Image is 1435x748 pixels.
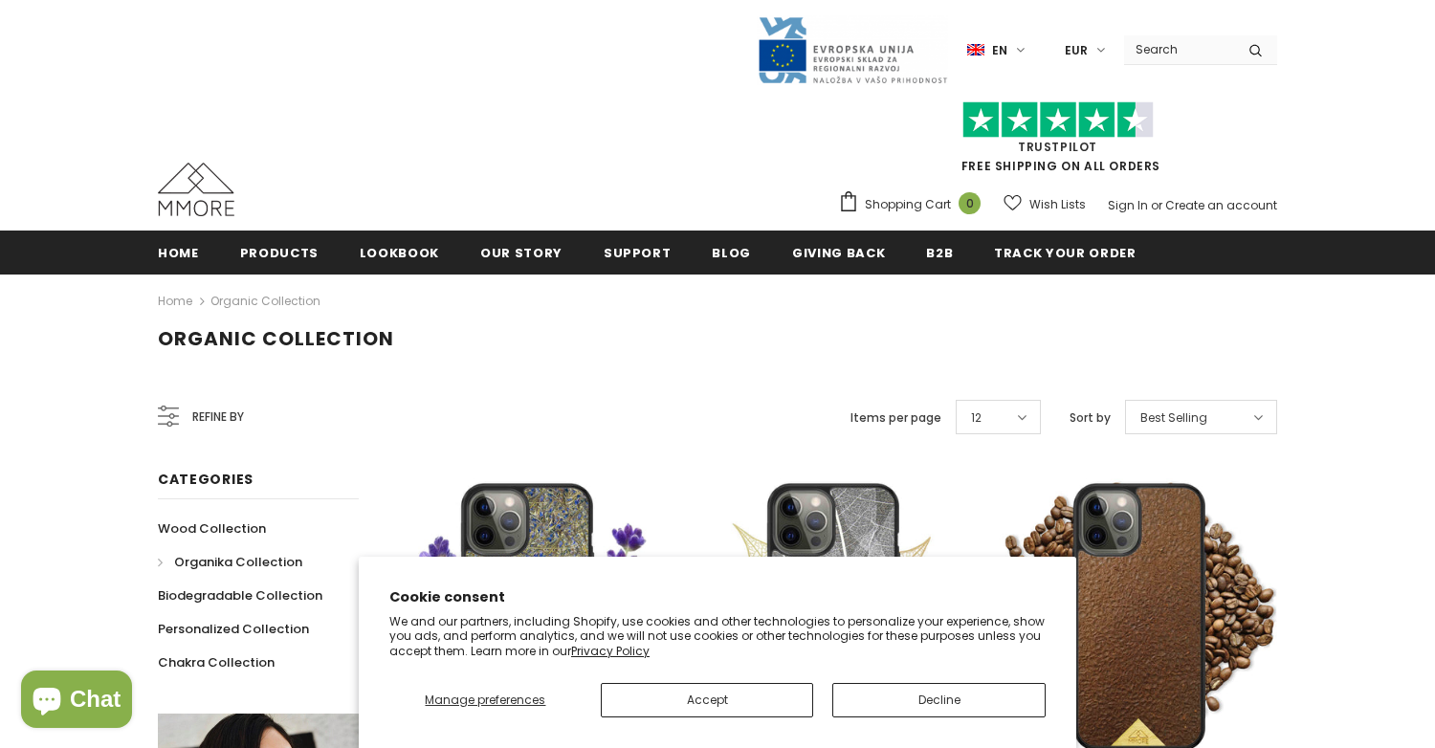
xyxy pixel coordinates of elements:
[158,620,309,638] span: Personalized Collection
[158,545,302,579] a: Organika Collection
[480,231,563,274] a: Our Story
[1065,41,1088,60] span: EUR
[389,587,1046,607] h2: Cookie consent
[1108,197,1148,213] a: Sign In
[158,325,394,352] span: Organic Collection
[994,244,1136,262] span: Track your order
[712,244,751,262] span: Blog
[850,408,941,428] label: Items per page
[967,42,984,58] img: i-lang-1.png
[712,231,751,274] a: Blog
[15,671,138,733] inbox-online-store-chat: Shopify online store chat
[360,244,439,262] span: Lookbook
[994,231,1136,274] a: Track your order
[757,15,948,85] img: Javni Razpis
[174,553,302,571] span: Organika Collection
[158,653,275,671] span: Chakra Collection
[604,231,672,274] a: support
[792,244,885,262] span: Giving back
[601,683,814,717] button: Accept
[360,231,439,274] a: Lookbook
[240,244,319,262] span: Products
[158,231,199,274] a: Home
[158,163,234,216] img: MMORE Cases
[757,41,948,57] a: Javni Razpis
[389,614,1046,659] p: We and our partners, including Shopify, use cookies and other technologies to personalize your ex...
[838,190,990,219] a: Shopping Cart 0
[480,244,563,262] span: Our Story
[158,512,266,545] a: Wood Collection
[1029,195,1086,214] span: Wish Lists
[971,408,982,428] span: 12
[959,192,981,214] span: 0
[240,231,319,274] a: Products
[1070,408,1111,428] label: Sort by
[192,407,244,428] span: Refine by
[604,244,672,262] span: support
[962,101,1154,139] img: Trust Pilot Stars
[992,41,1007,60] span: en
[832,683,1046,717] button: Decline
[158,519,266,538] span: Wood Collection
[1124,35,1234,63] input: Search Site
[926,231,953,274] a: B2B
[926,244,953,262] span: B2B
[865,195,951,214] span: Shopping Cart
[158,579,322,612] a: Biodegradable Collection
[838,110,1277,174] span: FREE SHIPPING ON ALL ORDERS
[158,586,322,605] span: Biodegradable Collection
[792,231,885,274] a: Giving back
[158,612,309,646] a: Personalized Collection
[389,683,582,717] button: Manage preferences
[1165,197,1277,213] a: Create an account
[1151,197,1162,213] span: or
[1140,408,1207,428] span: Best Selling
[158,290,192,313] a: Home
[571,643,650,659] a: Privacy Policy
[1018,139,1097,155] a: Trustpilot
[158,646,275,679] a: Chakra Collection
[210,293,320,309] a: Organic Collection
[425,692,545,708] span: Manage preferences
[158,470,254,489] span: Categories
[158,244,199,262] span: Home
[1004,187,1086,221] a: Wish Lists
